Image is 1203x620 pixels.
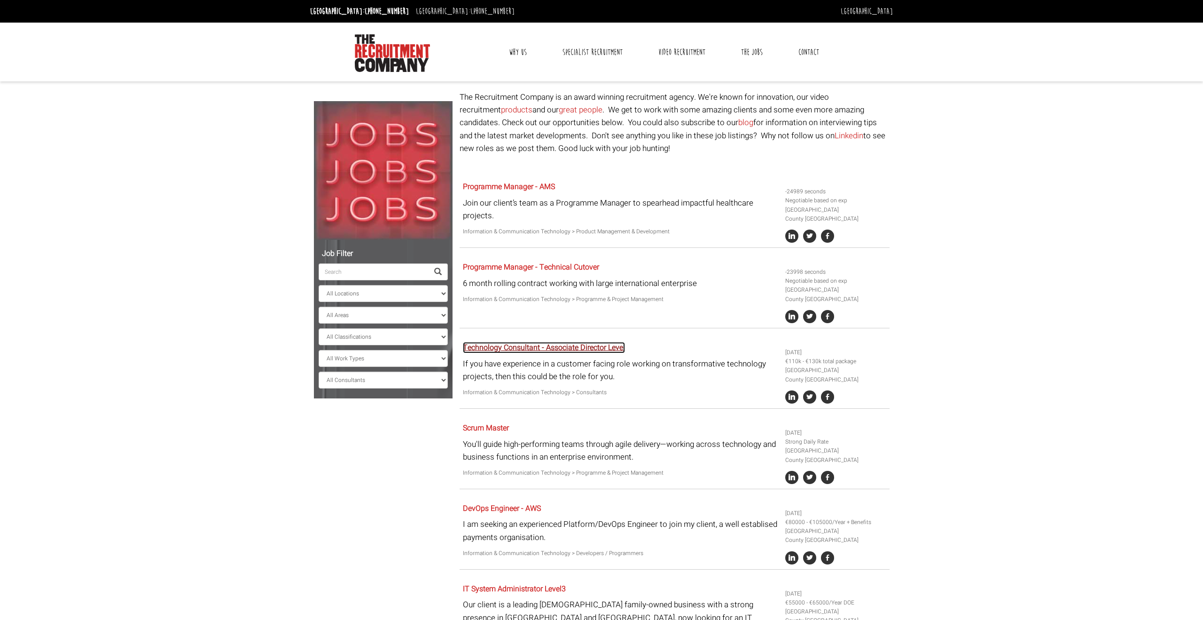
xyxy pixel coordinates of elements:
[365,6,409,16] a: [PHONE_NUMBER]
[785,268,886,277] li: -23998 seconds
[470,6,515,16] a: [PHONE_NUMBER]
[785,286,886,303] li: [GEOGRAPHIC_DATA] County [GEOGRAPHIC_DATA]
[463,277,778,290] p: 6 month rolling contract working with large international enterprise
[463,262,599,273] a: Programme Manager - Technical Cutover
[785,589,886,598] li: [DATE]
[785,446,886,464] li: [GEOGRAPHIC_DATA] County [GEOGRAPHIC_DATA]
[785,437,886,446] li: Strong Daily Rate
[738,117,753,128] a: blog
[785,196,886,205] li: Negotiable based on exp
[463,583,566,595] a: IT System Administrator Level3
[463,422,509,434] a: Scrum Master
[308,4,411,19] li: [GEOGRAPHIC_DATA]:
[463,549,778,558] p: Information & Communication Technology > Developers / Programmers
[463,503,541,514] a: DevOps Engineer - AWS
[463,469,778,477] p: Information & Communication Technology > Programme & Project Management
[841,6,893,16] a: [GEOGRAPHIC_DATA]
[785,187,886,196] li: -24989 seconds
[785,598,886,607] li: €55000 - €65000/Year DOE
[314,101,453,240] img: Jobs, Jobs, Jobs
[319,250,448,258] h5: Job Filter
[785,366,886,384] li: [GEOGRAPHIC_DATA] County [GEOGRAPHIC_DATA]
[785,206,886,223] li: [GEOGRAPHIC_DATA] County [GEOGRAPHIC_DATA]
[460,91,890,155] p: The Recruitment Company is an award winning recruitment agency. We're known for innovation, our v...
[734,40,770,64] a: The Jobs
[463,358,778,383] p: If you have experience in a customer facing role working on transformative technology projects, t...
[463,197,778,222] p: Join our client’s team as a Programme Manager to spearhead impactful healthcare projects.
[555,40,630,64] a: Specialist Recruitment
[785,509,886,518] li: [DATE]
[785,518,886,527] li: €80000 - €105000/Year + Benefits
[463,438,778,463] p: You'll guide high-performing teams through agile delivery—working across technology and business ...
[835,130,863,142] a: Linkedin
[414,4,517,19] li: [GEOGRAPHIC_DATA]:
[463,342,625,353] a: Technology Consultant - Associate Director Level
[463,518,778,543] p: I am seeking an experienced Platform/DevOps Engineer to join my client, a well establised payment...
[791,40,826,64] a: Contact
[463,227,778,236] p: Information & Communication Technology > Product Management & Development
[463,295,778,304] p: Information & Communication Technology > Programme & Project Management
[501,104,532,116] a: products
[502,40,534,64] a: Why Us
[463,181,555,192] a: Programme Manager - AMS
[785,357,886,366] li: €110k - €130k total package
[785,277,886,286] li: Negotiable based on exp
[785,348,886,357] li: [DATE]
[463,388,778,397] p: Information & Communication Technology > Consultants
[559,104,602,116] a: great people
[355,34,430,72] img: The Recruitment Company
[651,40,712,64] a: Video Recruitment
[785,429,886,437] li: [DATE]
[319,263,429,280] input: Search
[785,527,886,545] li: [GEOGRAPHIC_DATA] County [GEOGRAPHIC_DATA]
